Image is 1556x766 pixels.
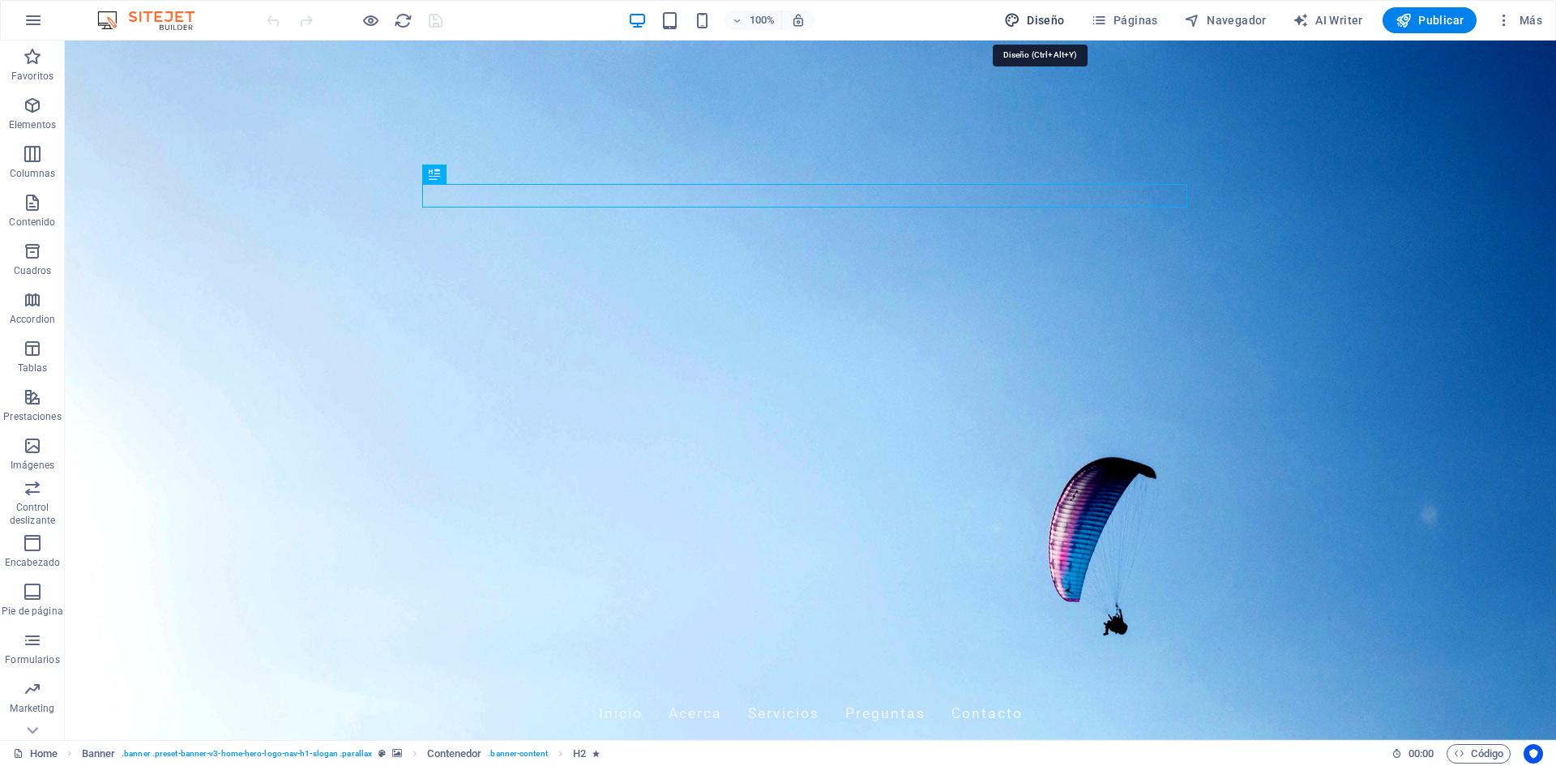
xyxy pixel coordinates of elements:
[1178,7,1273,33] button: Navegador
[10,702,54,715] p: Marketing
[82,744,116,764] span: Haz clic para seleccionar y doble clic para editar
[1184,12,1267,28] span: Navegador
[394,11,413,30] i: Volver a cargar página
[1490,7,1549,33] button: Más
[378,749,386,758] i: Este elemento es un preajuste personalizable
[1409,744,1434,764] span: 00 00
[1391,744,1434,764] h6: Tiempo de la sesión
[1524,744,1543,764] button: Usercentrics
[13,744,58,764] a: Haz clic para cancelar la selección y doble clic para abrir páginas
[427,744,481,764] span: Haz clic para seleccionar y doble clic para editar
[1496,12,1542,28] span: Más
[1383,7,1477,33] button: Publicar
[122,744,372,764] span: . banner .preset-banner-v3-home-hero-logo-nav-h1-slogan .parallax
[3,410,61,423] p: Prestaciones
[361,11,380,30] button: Haz clic para salir del modo de previsualización y seguir editando
[5,556,60,569] p: Encabezado
[18,362,48,374] p: Tablas
[1293,12,1363,28] span: AI Writer
[1004,12,1065,28] span: Diseño
[11,459,54,472] p: Imágenes
[998,7,1071,33] button: Diseño
[488,744,547,764] span: . banner-content
[93,11,215,30] img: Editor Logo
[9,118,56,131] p: Elementos
[5,653,59,666] p: Formularios
[749,11,775,30] h6: 100%
[1286,7,1370,33] button: AI Writer
[1447,744,1511,764] button: Código
[392,749,402,758] i: Este elemento contiene un fondo
[1084,7,1165,33] button: Páginas
[1091,12,1158,28] span: Páginas
[14,264,52,277] p: Cuadros
[725,11,782,30] button: 100%
[573,744,586,764] span: Haz clic para seleccionar y doble clic para editar
[11,70,53,83] p: Favoritos
[10,167,56,180] p: Columnas
[9,216,55,229] p: Contenido
[10,313,55,326] p: Accordion
[393,11,413,30] button: reload
[592,749,600,758] i: El elemento contiene una animación
[1420,747,1422,760] span: :
[1396,12,1464,28] span: Publicar
[2,605,62,618] p: Pie de página
[82,744,601,764] nav: breadcrumb
[1454,744,1503,764] span: Código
